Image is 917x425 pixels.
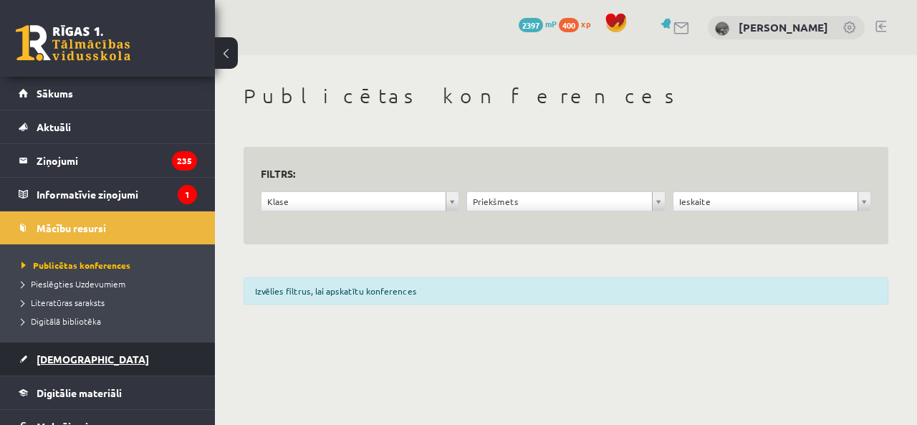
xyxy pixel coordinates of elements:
a: Mācību resursi [19,211,197,244]
a: Priekšmets [467,192,664,211]
a: 2397 mP [519,18,557,29]
a: [DEMOGRAPHIC_DATA] [19,343,197,376]
legend: Ziņojumi [37,144,197,177]
a: Publicētas konferences [21,259,201,272]
a: Klase [261,192,458,211]
legend: Informatīvie ziņojumi [37,178,197,211]
a: Sākums [19,77,197,110]
a: Ziņojumi235 [19,144,197,177]
span: Digitālie materiāli [37,386,122,399]
span: mP [545,18,557,29]
a: Informatīvie ziņojumi1 [19,178,197,211]
span: Pieslēgties Uzdevumiem [21,278,125,290]
span: Mācību resursi [37,221,106,234]
span: Klase [267,192,440,211]
a: Aktuāli [19,110,197,143]
a: Rīgas 1. Tālmācības vidusskola [16,25,130,61]
h1: Publicētas konferences [244,84,888,108]
span: Priekšmets [473,192,645,211]
span: [DEMOGRAPHIC_DATA] [37,353,149,366]
span: Ieskaite [679,192,852,211]
a: Digitālie materiāli [19,376,197,409]
span: Digitālā bibliotēka [21,315,101,327]
span: Sākums [37,87,73,100]
a: Literatūras saraksts [21,296,201,309]
div: Izvēlies filtrus, lai apskatītu konferences [244,277,888,305]
span: 400 [559,18,579,32]
span: Publicētas konferences [21,259,130,271]
a: [PERSON_NAME] [739,20,828,34]
span: xp [581,18,590,29]
span: Aktuāli [37,120,71,133]
a: 400 xp [559,18,597,29]
i: 1 [178,185,197,204]
h3: Filtrs: [261,164,854,183]
a: Digitālā bibliotēka [21,315,201,328]
a: Ieskaite [673,192,870,211]
i: 235 [172,151,197,171]
img: Elizabete Nabijeva [715,22,729,36]
a: Pieslēgties Uzdevumiem [21,277,201,290]
span: 2397 [519,18,543,32]
span: Literatūras saraksts [21,297,105,308]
